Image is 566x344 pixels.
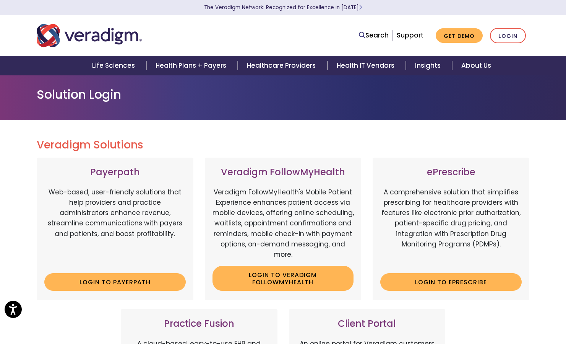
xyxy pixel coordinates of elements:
[238,56,327,75] a: Healthcare Providers
[212,187,354,260] p: Veradigm FollowMyHealth's Mobile Patient Experience enhances patient access via mobile devices, o...
[37,23,142,48] img: Veradigm logo
[359,30,389,41] a: Search
[436,28,483,43] a: Get Demo
[328,56,406,75] a: Health IT Vendors
[44,273,186,291] a: Login to Payerpath
[44,167,186,178] h3: Payerpath
[380,273,522,291] a: Login to ePrescribe
[397,31,423,40] a: Support
[44,187,186,267] p: Web-based, user-friendly solutions that help providers and practice administrators enhance revenu...
[83,56,146,75] a: Life Sciences
[212,266,354,291] a: Login to Veradigm FollowMyHealth
[146,56,238,75] a: Health Plans + Payers
[37,87,530,102] h1: Solution Login
[128,318,270,329] h3: Practice Fusion
[490,28,526,44] a: Login
[37,139,530,152] h2: Veradigm Solutions
[380,167,522,178] h3: ePrescribe
[380,187,522,267] p: A comprehensive solution that simplifies prescribing for healthcare providers with features like ...
[406,56,452,75] a: Insights
[204,4,362,11] a: The Veradigm Network: Recognized for Excellence in [DATE]Learn More
[297,318,438,329] h3: Client Portal
[359,4,362,11] span: Learn More
[212,167,354,178] h3: Veradigm FollowMyHealth
[452,56,500,75] a: About Us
